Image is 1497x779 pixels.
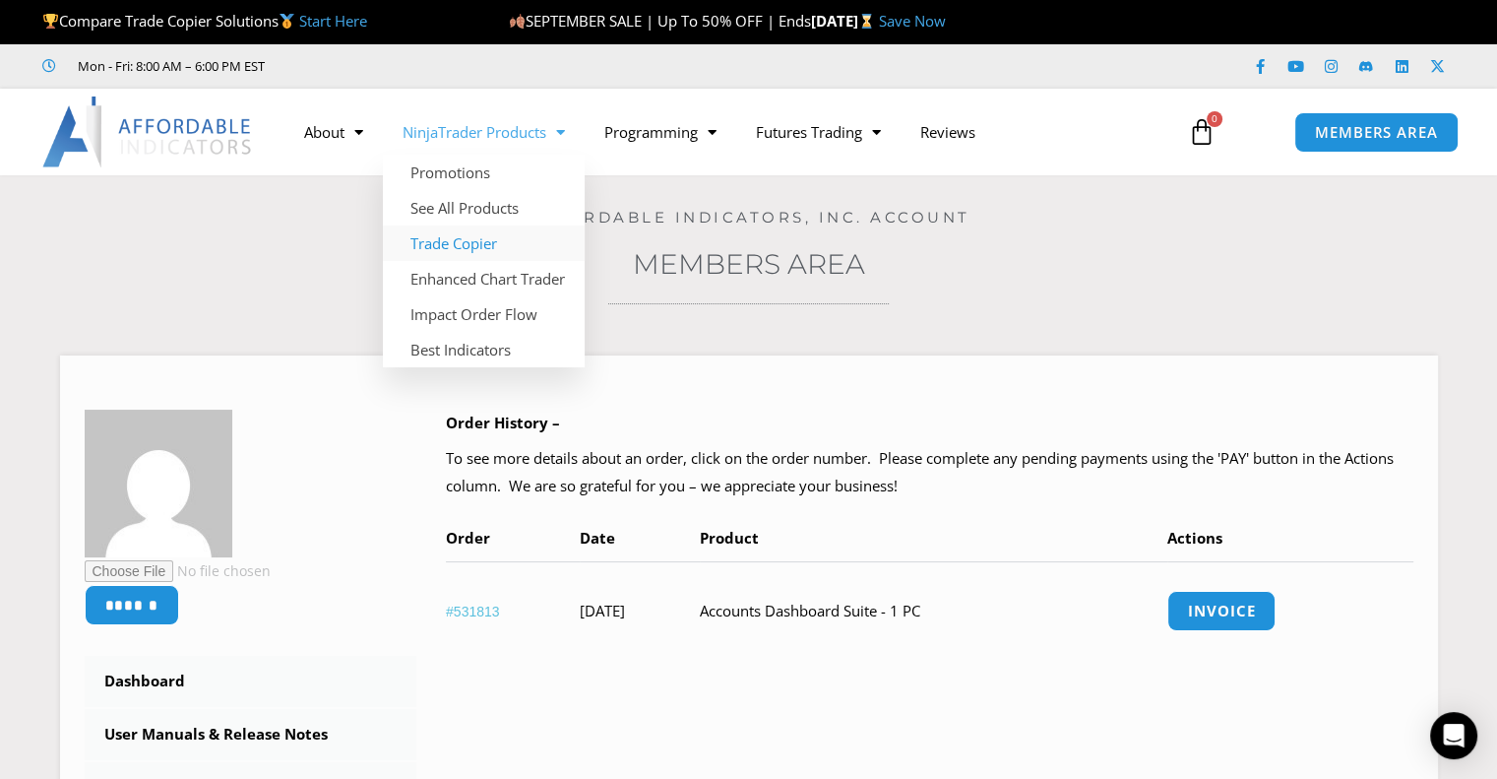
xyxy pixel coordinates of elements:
[284,109,1168,155] nav: Menu
[383,261,585,296] a: Enhanced Chart Trader
[633,247,865,281] a: Members Area
[811,11,879,31] strong: [DATE]
[1430,712,1477,759] div: Open Intercom Messenger
[73,54,265,78] span: Mon - Fri: 8:00 AM – 6:00 PM EST
[85,656,417,707] a: Dashboard
[736,109,901,155] a: Futures Trading
[383,332,585,367] a: Best Indicators
[1167,528,1222,548] span: Actions
[292,56,588,76] iframe: Customer reviews powered by Trustpilot
[580,528,615,548] span: Date
[85,410,232,557] img: 7dac6aad979255f574bef670f01bc6ab0d13a744e523f2dd960d01977e9aa1b1
[580,601,625,620] time: [DATE]
[879,11,946,31] a: Save Now
[42,11,367,31] span: Compare Trade Copier Solutions
[446,445,1413,500] p: To see more details about an order, click on the order number. Please complete any pending paymen...
[383,155,585,190] a: Promotions
[383,155,585,367] ul: NinjaTrader Products
[383,296,585,332] a: Impact Order Flow
[859,14,874,29] img: ⌛
[1294,112,1459,153] a: MEMBERS AREA
[527,208,970,227] a: Affordable Indicators, Inc. Account
[901,109,995,155] a: Reviews
[1167,591,1276,631] a: Invoice order number 531813
[43,14,58,29] img: 🏆
[383,226,585,261] a: Trade Copier
[1207,111,1222,127] span: 0
[280,14,294,29] img: 🥇
[284,109,383,155] a: About
[446,528,490,548] span: Order
[85,709,417,760] a: User Manuals & Release Notes
[700,561,1168,660] td: Accounts Dashboard Suite - 1 PC
[42,97,254,167] img: LogoAI | Affordable Indicators – NinjaTrader
[299,11,367,31] a: Start Here
[509,11,811,31] span: SEPTEMBER SALE | Up To 50% OFF | Ends
[446,413,560,432] b: Order History –
[585,109,736,155] a: Programming
[700,528,759,548] span: Product
[383,190,585,226] a: See All Products
[1158,103,1245,161] a: 0
[446,604,500,619] a: View order number 531813
[510,14,525,29] img: 🍂
[383,109,585,155] a: NinjaTrader Products
[1315,125,1438,140] span: MEMBERS AREA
